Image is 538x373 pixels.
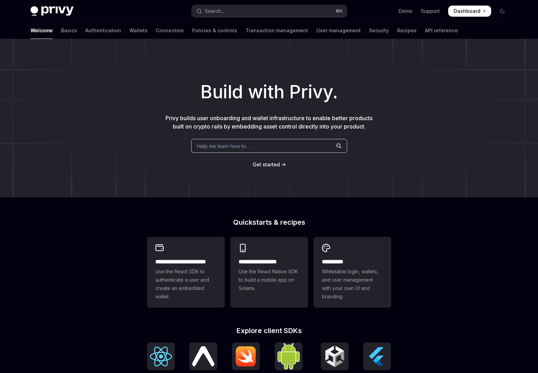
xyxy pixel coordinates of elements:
[316,22,361,39] a: User management
[322,267,383,301] span: Whitelabel login, wallets, and user management with your own UI and branding.
[253,161,280,168] a: Get started
[205,7,224,15] div: Search...
[425,22,458,39] a: API reference
[421,8,440,15] a: Support
[147,327,391,334] h2: Explore client SDKs
[239,267,300,292] span: Use the React Native SDK to build a mobile app on Solana.
[155,267,216,301] span: Use the React SDK to authenticate a user and create an embedded wallet.
[335,8,343,14] span: ⌘ K
[150,347,172,366] img: React
[454,8,480,15] span: Dashboard
[246,22,308,39] a: Transaction management
[399,8,412,15] a: Demo
[366,345,388,367] img: Flutter
[497,6,508,17] button: Toggle dark mode
[147,219,391,226] h2: Quickstarts & recipes
[165,115,373,130] span: Privy builds user onboarding and wallet infrastructure to enable better products built on crypto ...
[397,22,417,39] a: Recipes
[31,6,74,16] img: dark logo
[369,22,389,39] a: Security
[235,346,257,367] img: iOS (Swift)
[277,343,300,369] img: Android (Kotlin)
[324,345,346,367] img: Unity
[61,22,77,39] a: Basics
[448,6,491,17] a: Dashboard
[156,22,184,39] a: Connectors
[253,161,280,167] span: Get started
[129,22,147,39] a: Wallets
[314,237,391,308] a: **** *****Whitelabel login, wallets, and user management with your own UI and branding.
[197,142,250,150] span: Help me learn how to…
[31,22,53,39] a: Welcome
[192,22,237,39] a: Policies & controls
[11,78,527,106] h1: Build with Privy.
[85,22,121,39] a: Authentication
[192,346,214,366] img: React Native
[230,237,308,308] a: **** **** **** ***Use the React Native SDK to build a mobile app on Solana.
[191,5,347,17] button: Open search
